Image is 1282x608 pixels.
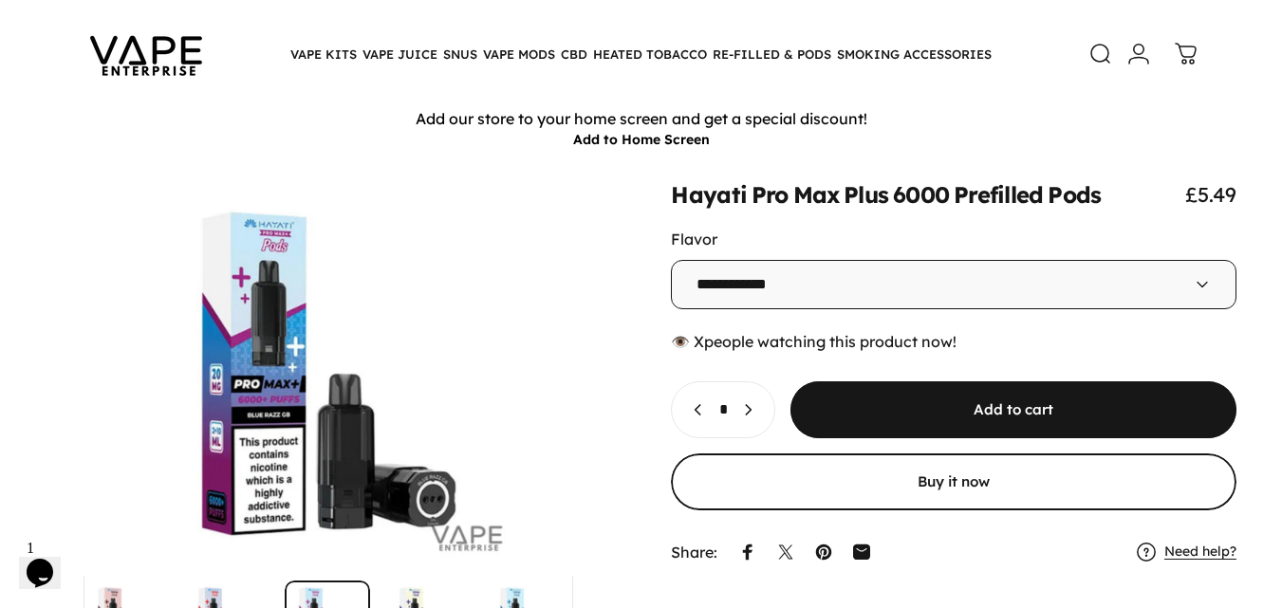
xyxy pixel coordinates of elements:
iframe: chat widget [19,532,80,589]
button: Add to cart [790,381,1236,438]
div: 👁️ people watching this product now! [671,332,1236,351]
summary: VAPE JUICE [360,34,440,74]
summary: SMOKING ACCESSORIES [834,34,994,74]
animate-element: Max [793,184,840,207]
summary: SNUS [440,34,480,74]
button: Add to Home Screen [573,131,710,148]
summary: RE-FILLED & PODS [710,34,834,74]
animate-element: Pods [1048,184,1101,207]
animate-element: Hayati [671,184,747,207]
a: Need help? [1164,544,1236,561]
img: Vape Enterprise [61,9,232,99]
summary: HEATED TOBACCO [590,34,710,74]
a: 0 items [1165,33,1207,75]
p: Add our store to your home screen and get a special discount! [5,109,1277,129]
summary: CBD [558,34,590,74]
button: Buy it now [671,453,1236,510]
button: Increase quantity for Hayati Pro Max Plus 6000 Prefilled Pods [731,382,774,437]
summary: VAPE KITS [288,34,360,74]
summary: VAPE MODS [480,34,558,74]
span: £5.49 [1185,181,1236,207]
button: Open media 4 in modal [46,181,612,565]
label: Flavor [671,230,717,249]
animate-element: Prefilled [954,184,1044,207]
animate-element: Plus [844,184,888,207]
animate-element: 6000 [893,184,949,207]
animate-element: Pro [752,184,789,207]
nav: Primary [288,34,994,74]
button: Decrease quantity for Hayati Pro Max Plus 6000 Prefilled Pods [672,382,715,437]
p: Share: [671,544,717,560]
